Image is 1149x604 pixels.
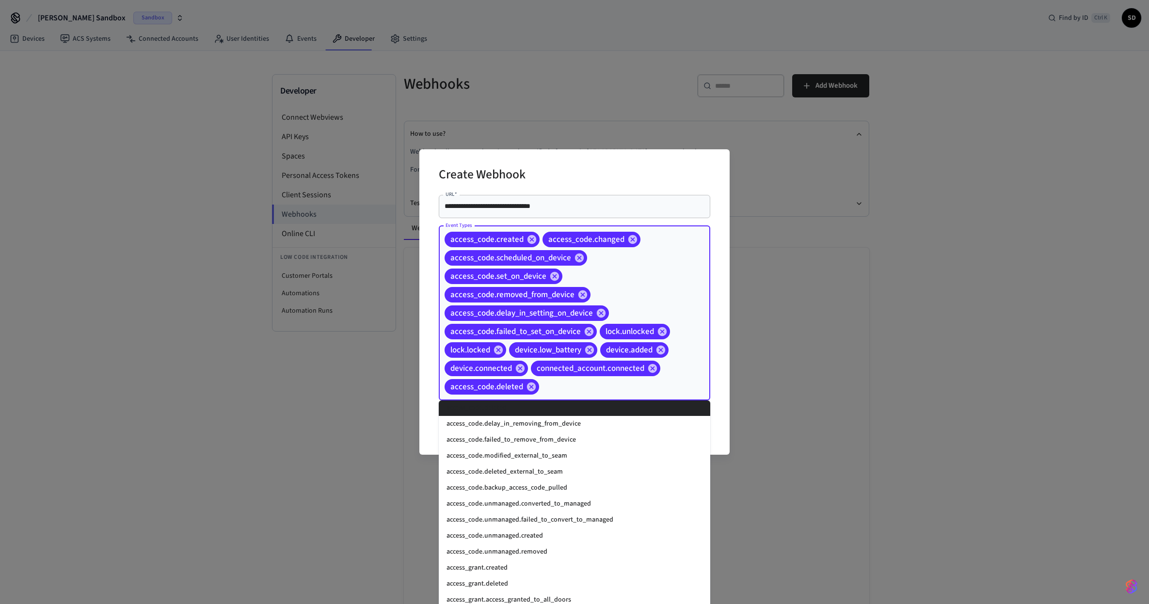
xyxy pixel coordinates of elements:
[439,416,710,432] li: access_code.delay_in_removing_from_device
[439,432,710,448] li: access_code.failed_to_remove_from_device
[531,364,650,373] span: connected_account.connected
[600,327,660,336] span: lock.unlocked
[445,308,599,318] span: access_code.delay_in_setting_on_device
[445,379,539,395] div: access_code.deleted
[439,448,710,464] li: access_code.modified_external_to_seam
[1126,579,1137,594] img: SeamLogoGradient.69752ec5.svg
[439,161,526,191] h2: Create Webhook
[600,342,669,358] div: device.added
[445,253,577,263] span: access_code.scheduled_on_device
[445,327,587,336] span: access_code.failed_to_set_on_device
[445,250,587,266] div: access_code.scheduled_on_device
[509,345,587,355] span: device.low_battery
[446,191,457,198] label: URL
[600,345,658,355] span: device.added
[445,269,562,284] div: access_code.set_on_device
[439,400,710,416] li: access_code.deleted
[439,512,710,528] li: access_code.unmanaged.failed_to_convert_to_managed
[445,345,496,355] span: lock.locked
[445,271,552,281] span: access_code.set_on_device
[445,235,529,244] span: access_code.created
[445,364,518,373] span: device.connected
[445,290,580,300] span: access_code.removed_from_device
[600,324,670,339] div: lock.unlocked
[446,222,472,229] label: Event Types
[439,560,710,576] li: access_grant.created
[439,528,710,544] li: access_code.unmanaged.created
[439,464,710,480] li: access_code.deleted_external_to_seam
[543,235,630,244] span: access_code.changed
[439,496,710,512] li: access_code.unmanaged.converted_to_managed
[439,576,710,592] li: access_grant.deleted
[543,232,640,247] div: access_code.changed
[445,361,528,376] div: device.connected
[445,382,529,392] span: access_code.deleted
[439,480,710,496] li: access_code.backup_access_code_pulled
[509,342,597,358] div: device.low_battery
[439,544,710,560] li: access_code.unmanaged.removed
[445,305,609,321] div: access_code.delay_in_setting_on_device
[531,361,660,376] div: connected_account.connected
[445,287,590,302] div: access_code.removed_from_device
[445,324,597,339] div: access_code.failed_to_set_on_device
[445,342,506,358] div: lock.locked
[445,232,540,247] div: access_code.created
